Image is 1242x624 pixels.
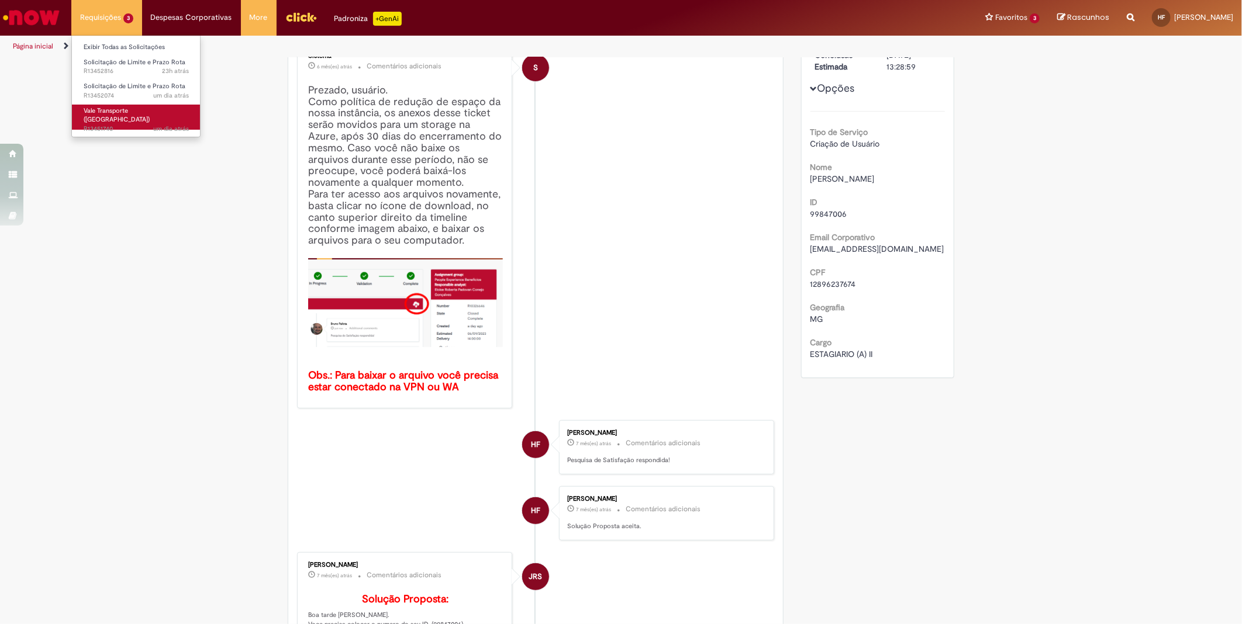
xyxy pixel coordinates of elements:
a: Aberto R13452074 : Solicitação de Limite e Prazo Rota [72,80,201,102]
span: HF [531,497,540,525]
span: 7 mês(es) atrás [317,572,352,579]
time: 06/02/2025 14:28:04 [576,440,611,447]
span: HF [1158,13,1165,21]
span: MG [810,314,823,324]
ul: Trilhas de página [9,36,819,57]
span: 3 [1030,13,1040,23]
b: Email Corporativo [810,232,875,242]
div: System [522,54,549,81]
div: Helena Reis Felippe [522,497,549,524]
p: +GenAi [373,12,402,26]
span: [PERSON_NAME] [810,174,875,184]
time: 06/02/2025 14:27:54 [576,506,611,513]
b: CPF [810,267,826,278]
a: Página inicial [13,41,53,51]
span: 3 [123,13,133,23]
small: Comentários adicionais [367,61,441,71]
span: R13452074 [84,91,189,100]
span: Despesas Corporativas [151,12,232,23]
p: Pesquisa de Satisfação respondida! [567,456,762,465]
time: 27/08/2025 11:56:45 [153,91,189,100]
small: Comentários adicionais [367,570,441,580]
div: [PERSON_NAME] [308,561,503,568]
span: Solicitação de Limite e Prazo Rota [84,58,185,67]
span: ESTAGIARIO (A) II [810,349,873,359]
img: click_logo_yellow_360x200.png [285,8,317,26]
span: R13452816 [84,67,189,76]
a: Rascunhos [1057,12,1109,23]
span: Solicitação de Limite e Prazo Rota [84,82,185,91]
span: HF [531,431,540,459]
span: Criação de Usuário [810,138,880,149]
div: Padroniza [334,12,402,26]
time: 27/08/2025 11:06:15 [153,124,189,133]
img: x_mdbda_azure_blob.picture2.png [308,258,503,347]
b: ID [810,197,818,207]
b: Cargo [810,337,832,348]
span: [EMAIL_ADDRESS][DOMAIN_NAME] [810,244,944,254]
a: Aberto R13452816 : Solicitação de Limite e Prazo Rota [72,56,201,78]
div: [PERSON_NAME] [567,429,762,436]
span: 12896237674 [810,279,856,289]
span: Favoritos [995,12,1027,23]
b: Nome [810,162,833,172]
span: More [250,12,268,23]
span: Vale Transporte ([GEOGRAPHIC_DATA]) [84,106,150,124]
b: Geografia [810,302,845,313]
div: [DATE] 13:28:59 [886,49,941,72]
span: 23h atrás [162,67,189,75]
small: Comentários adicionais [626,504,701,514]
span: 99847006 [810,209,847,219]
span: 6 mês(es) atrás [317,63,352,70]
time: 27/08/2025 14:35:20 [162,67,189,75]
time: 06/02/2025 14:00:15 [317,572,352,579]
span: S [533,54,538,82]
a: Exibir Todas as Solicitações [72,41,201,54]
span: um dia atrás [153,91,189,100]
span: Requisições [80,12,121,23]
a: Aberto R13451740 : Vale Transporte (VT) [72,105,201,130]
span: 7 mês(es) atrás [576,506,611,513]
b: Solução Proposta: [362,592,448,606]
img: ServiceNow [1,6,61,29]
p: Solução Proposta aceita. [567,522,762,531]
small: Comentários adicionais [626,438,701,448]
b: Obs.: Para baixar o arquivo você precisa estar conectado na VPN ou WA [308,369,501,394]
ul: Requisições [71,35,201,137]
span: [PERSON_NAME] [1174,12,1233,22]
div: Jackeline Renata Silva Dos Santos [522,563,549,590]
dt: Conclusão Estimada [806,49,878,72]
span: JRS [529,563,542,591]
b: Tipo de Serviço [810,127,868,137]
span: 7 mês(es) atrás [576,440,611,447]
time: 09/03/2025 01:50:13 [317,63,352,70]
div: Helena Reis Felippe [522,431,549,458]
div: [PERSON_NAME] [567,495,762,502]
h4: Prezado, usuário. Como política de redução de espaço da nossa instância, os anexos desse ticket s... [308,85,503,393]
span: um dia atrás [153,124,189,133]
span: Rascunhos [1067,12,1109,23]
span: R13451740 [84,124,189,134]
